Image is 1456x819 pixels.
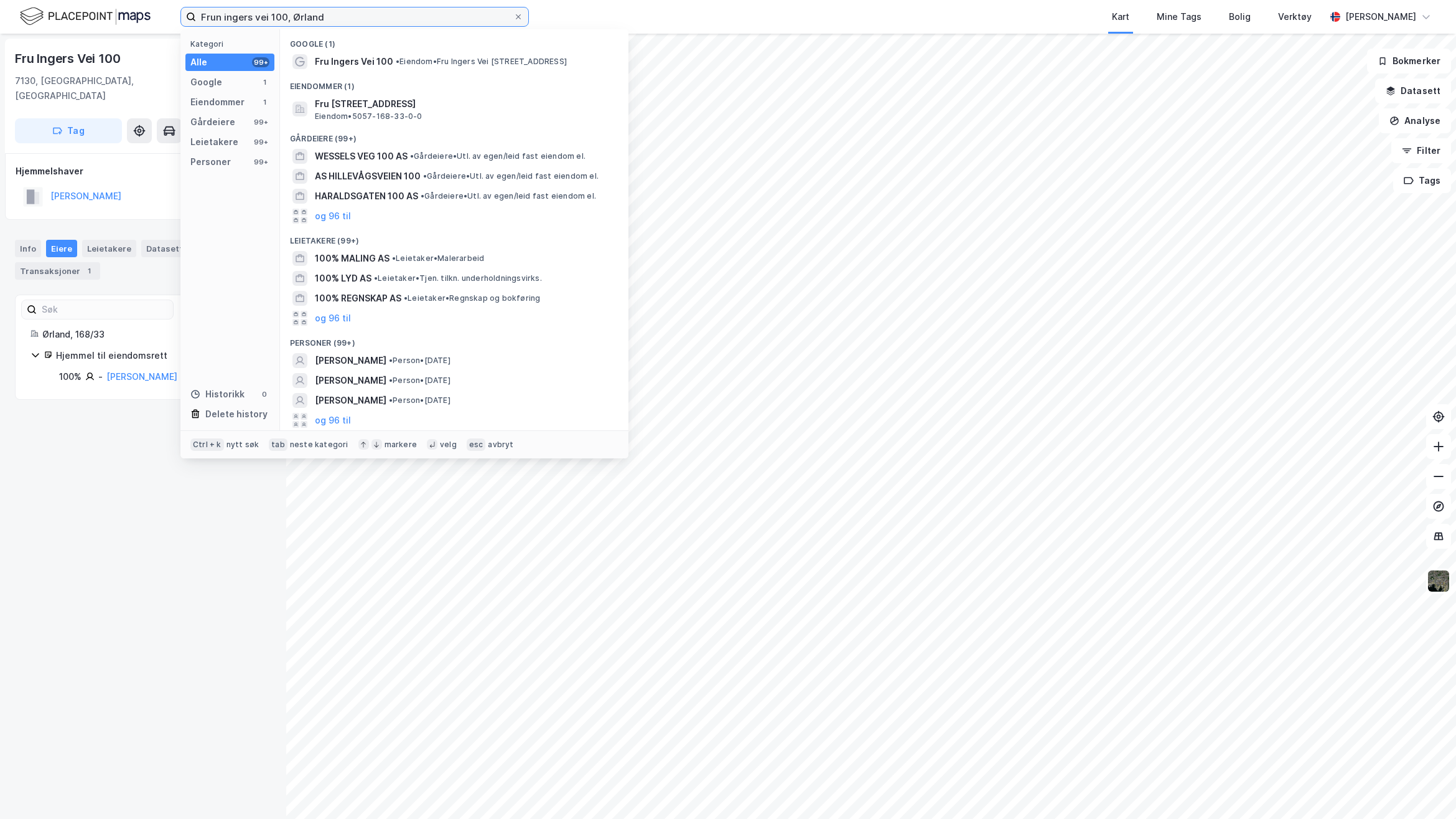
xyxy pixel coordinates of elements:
[20,6,151,27] img: logo.f888ab2527a4732fd821a326f86c7f29.svg
[15,73,210,103] div: 7130, [GEOGRAPHIC_DATA], [GEOGRAPHIC_DATA]
[315,373,386,388] span: [PERSON_NAME]
[488,440,513,450] div: avbryt
[315,169,421,184] span: AS HILLEVÅGSVEIEN 100
[190,55,207,70] div: Alle
[315,271,371,286] span: 100% LYD AS
[389,356,450,366] span: Person • [DATE]
[280,226,628,249] div: Leietakere (99+)
[315,97,614,111] span: Fru [STREET_ADDRESS]
[1391,138,1451,163] button: Filter
[269,438,287,451] div: tab
[98,369,103,384] div: -
[389,395,450,405] span: Person • [DATE]
[252,157,269,167] div: 99+
[389,356,393,365] span: •
[389,395,393,405] span: •
[467,438,486,451] div: esc
[190,39,274,49] div: Kategori
[1345,9,1416,24] div: [PERSON_NAME]
[190,438,224,451] div: Ctrl + k
[16,164,271,179] div: Hjemmelshaver
[141,240,188,257] div: Datasett
[1157,9,1202,24] div: Mine Tags
[421,191,596,201] span: Gårdeiere • Utl. av egen/leid fast eiendom el.
[15,49,123,69] div: Fru Ingers Vei 100
[421,191,424,201] span: •
[252,57,269,67] div: 99+
[423,171,599,181] span: Gårdeiere • Utl. av egen/leid fast eiendom el.
[315,291,401,306] span: 100% REGNSKAP AS
[315,54,393,69] span: Fru Ingers Vei 100
[190,95,245,110] div: Eiendommer
[396,57,567,67] span: Eiendom • Fru Ingers Vei [STREET_ADDRESS]
[440,440,457,450] div: velg
[15,240,41,257] div: Info
[190,135,238,149] div: Leietakere
[280,328,628,351] div: Personer (99+)
[190,75,222,90] div: Google
[280,124,628,146] div: Gårdeiere (99+)
[404,293,408,303] span: •
[106,371,199,382] a: [PERSON_NAME] Olav
[1379,108,1451,133] button: Analyse
[259,97,269,107] div: 1
[315,189,418,204] span: HARALDSGATEN 100 AS
[59,369,82,384] div: 100%
[259,389,269,399] div: 0
[1394,759,1456,819] iframe: Chat Widget
[15,118,122,143] button: Tag
[190,387,245,402] div: Historikk
[290,440,348,450] div: neste kategori
[315,413,351,428] button: og 96 til
[315,111,422,121] span: Eiendom • 5057-168-33-0-0
[423,171,427,181] span: •
[1427,569,1450,593] img: 9k=
[1229,9,1251,24] div: Bolig
[315,251,390,266] span: 100% MALING AS
[280,72,628,94] div: Eiendommer (1)
[385,440,417,450] div: markere
[280,29,628,52] div: Google (1)
[392,253,396,263] span: •
[82,240,136,257] div: Leietakere
[315,149,408,164] span: WESSELS VEG 100 AS
[392,253,484,263] span: Leietaker • Malerarbeid
[56,348,256,363] div: Hjemmel til eiendomsrett
[226,440,259,450] div: nytt søk
[1278,9,1312,24] div: Verktøy
[259,77,269,87] div: 1
[190,115,235,130] div: Gårdeiere
[396,57,399,66] span: •
[83,265,95,277] div: 1
[15,262,100,280] div: Transaksjoner
[252,117,269,127] div: 99+
[1394,759,1456,819] div: Kontrollprogram for chat
[190,154,231,169] div: Personer
[315,311,351,326] button: og 96 til
[389,376,393,385] span: •
[1393,168,1451,193] button: Tags
[252,137,269,147] div: 99+
[404,293,540,303] span: Leietaker • Regnskap og bokføring
[389,376,450,386] span: Person • [DATE]
[205,407,268,422] div: Delete history
[315,393,386,408] span: [PERSON_NAME]
[410,151,414,161] span: •
[1375,78,1451,103] button: Datasett
[1367,49,1451,73] button: Bokmerker
[315,353,386,368] span: [PERSON_NAME]
[196,7,513,26] input: Søk på adresse, matrikkel, gårdeiere, leietakere eller personer
[315,209,351,224] button: og 96 til
[410,151,586,161] span: Gårdeiere • Utl. av egen/leid fast eiendom el.
[46,240,77,257] div: Eiere
[1112,9,1129,24] div: Kart
[374,273,378,283] span: •
[374,273,542,283] span: Leietaker • Tjen. tilkn. underholdningsvirks.
[42,327,256,342] div: Ørland, 168/33
[37,300,173,319] input: Søk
